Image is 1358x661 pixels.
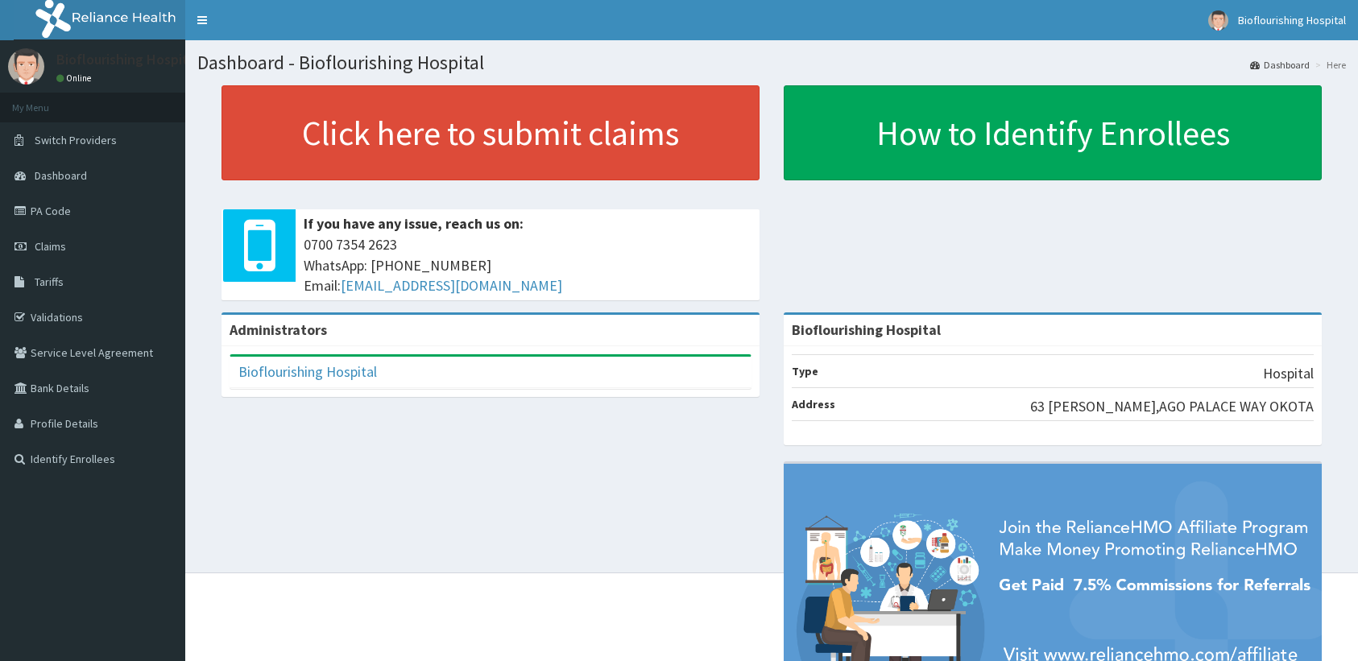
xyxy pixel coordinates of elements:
[35,133,117,147] span: Switch Providers
[238,362,377,381] a: Bioflourishing Hospital
[230,320,327,339] b: Administrators
[792,320,941,339] strong: Bioflourishing Hospital
[1238,13,1346,27] span: Bioflourishing Hospital
[341,276,562,295] a: [EMAIL_ADDRESS][DOMAIN_NAME]
[1311,58,1346,72] li: Here
[784,85,1322,180] a: How to Identify Enrollees
[792,364,818,378] b: Type
[35,168,87,183] span: Dashboard
[197,52,1346,73] h1: Dashboard - Bioflourishing Hospital
[304,234,751,296] span: 0700 7354 2623 WhatsApp: [PHONE_NUMBER] Email:
[35,239,66,254] span: Claims
[1030,396,1314,417] p: 63 [PERSON_NAME],AGO PALACE WAY OKOTA
[8,48,44,85] img: User Image
[56,52,200,67] p: Bioflourishing Hospital
[792,397,835,411] b: Address
[1208,10,1228,31] img: User Image
[56,72,95,84] a: Online
[222,85,760,180] a: Click here to submit claims
[1250,58,1310,72] a: Dashboard
[35,275,64,289] span: Tariffs
[304,214,524,233] b: If you have any issue, reach us on:
[1263,363,1314,384] p: Hospital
